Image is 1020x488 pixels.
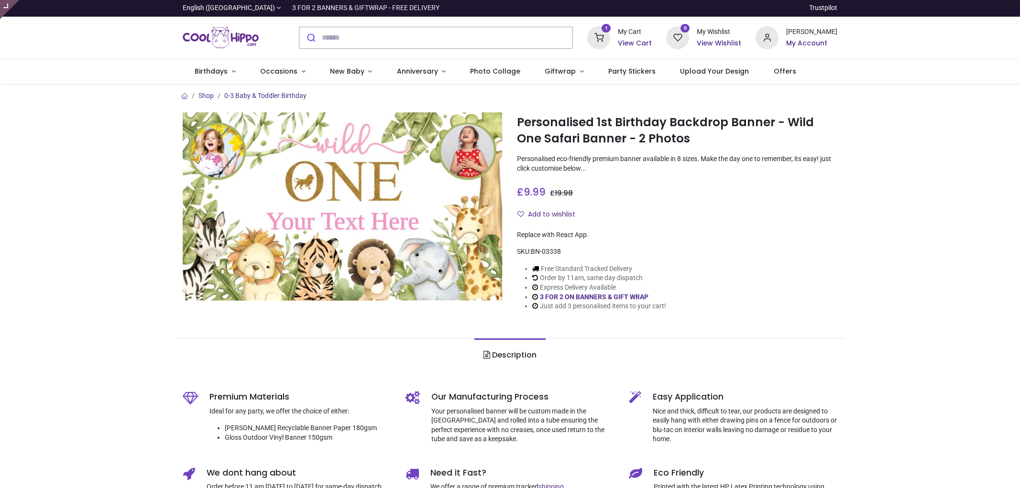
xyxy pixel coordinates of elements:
[224,92,307,99] a: 0-3 Baby & Toddler Birthday
[697,39,741,48] a: View Wishlist
[248,59,318,84] a: Occasions
[183,3,281,13] a: English ([GEOGRAPHIC_DATA])
[292,3,439,13] div: 3 FOR 2 BANNERS & GIFTWRAP - FREE DELIVERY
[540,293,648,301] a: 3 FOR 2 ON BANNERS & GIFT WRAP
[697,27,741,37] div: My Wishlist
[774,66,796,76] span: Offers
[430,467,614,479] h5: Need it Fast?
[517,154,837,173] p: Personalised eco-friendly premium banner available in 8 sizes. Make the day one to remember, its ...
[517,114,837,147] h1: Personalised 1st Birthday Backdrop Banner - Wild One Safari Banner - 2 Photos
[618,39,652,48] a: View Cart
[318,59,384,84] a: New Baby
[602,24,611,33] sup: 1
[195,66,228,76] span: Birthdays
[517,211,524,217] i: Add to wishlist
[299,27,322,48] button: Submit
[533,59,596,84] a: Giftwrap
[545,66,576,76] span: Giftwrap
[330,66,364,76] span: New Baby
[209,391,392,403] h5: Premium Materials
[532,264,666,274] li: Free Standard Tracked Delivery
[786,27,837,37] div: [PERSON_NAME]
[618,27,652,37] div: My Cart
[517,247,837,257] div: SKU:
[517,206,583,223] button: Add to wishlistAdd to wishlist
[666,33,689,41] a: 0
[183,112,503,301] img: Personalised 1st Birthday Backdrop Banner - Wild One Safari Banner - 2 Photos
[183,59,248,84] a: Birthdays
[654,467,838,479] h5: Eco Friendly
[555,188,573,198] span: 19.98
[531,248,561,255] span: BN-03338
[532,283,666,293] li: Express Delivery Available
[207,467,392,479] h5: We dont hang about
[431,407,614,444] p: Your personalised banner will be custom made in the [GEOGRAPHIC_DATA] and rolled into a tube ensu...
[786,39,837,48] a: My Account
[680,24,690,33] sup: 0
[809,3,837,13] a: Trustpilot
[225,433,392,443] li: Gloss Outdoor Vinyl Banner 150gsm
[198,92,214,99] a: Shop
[653,391,838,403] h5: Easy Application
[474,338,546,372] a: Description
[532,273,666,283] li: Order by 11am, same day dispatch
[260,66,297,76] span: Occasions
[517,185,546,199] span: £
[209,407,392,416] p: Ideal for any party, we offer the choice of either:
[608,66,656,76] span: Party Stickers
[653,407,838,444] p: Nice and thick, difficult to tear, our products are designed to easily hang with either drawing p...
[680,66,749,76] span: Upload Your Design
[431,391,614,403] h5: Our Manufacturing Process
[384,59,458,84] a: Anniversary
[517,230,837,240] div: Replace with React App.
[532,302,666,311] li: Just add 3 personalised items to your cart!
[183,24,259,51] img: Cool Hippo
[183,24,259,51] a: Logo of Cool Hippo
[470,66,520,76] span: Photo Collage
[397,66,438,76] span: Anniversary
[225,423,392,433] li: [PERSON_NAME] Recyclable Banner Paper 180gsm
[550,188,573,198] span: £
[524,185,546,199] span: 9.99
[587,33,610,41] a: 1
